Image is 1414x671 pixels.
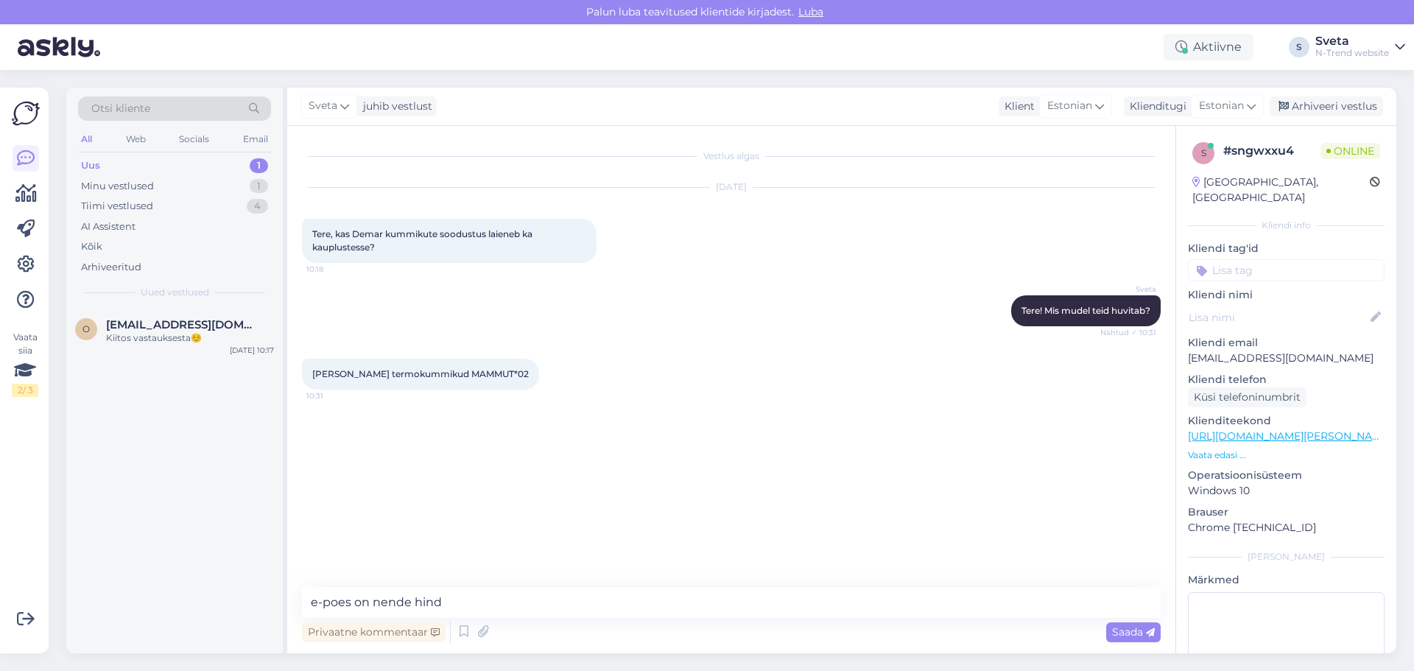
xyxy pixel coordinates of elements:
[1188,219,1385,232] div: Kliendi info
[309,98,337,114] span: Sveta
[1223,142,1320,160] div: # sngwxxu4
[306,264,362,275] span: 10:18
[81,260,141,275] div: Arhiveeritud
[82,323,90,334] span: o
[230,345,274,356] div: [DATE] 10:17
[106,331,274,345] div: Kiitos vastauksesta☺️
[357,99,432,114] div: juhib vestlust
[1124,99,1186,114] div: Klienditugi
[106,318,259,331] span: outijaanakorkiakoski@gmail.com
[306,390,362,401] span: 10:31
[1188,520,1385,535] p: Chrome [TECHNICAL_ID]
[1188,413,1385,429] p: Klienditeekond
[1289,37,1309,57] div: S
[1021,305,1150,316] span: Tere! Mis mudel teid huvitab?
[1101,284,1156,295] span: Sveta
[794,5,828,18] span: Luba
[302,180,1161,194] div: [DATE]
[12,331,38,397] div: Vaata siia
[1315,35,1389,47] div: Sveta
[78,130,95,149] div: All
[12,99,40,127] img: Askly Logo
[123,130,149,149] div: Web
[1188,259,1385,281] input: Lisa tag
[1201,147,1206,158] span: s
[91,101,150,116] span: Otsi kliente
[999,99,1035,114] div: Klient
[1199,98,1244,114] span: Estonian
[81,219,136,234] div: AI Assistent
[1188,287,1385,303] p: Kliendi nimi
[1164,34,1253,60] div: Aktiivne
[1315,47,1389,59] div: N-Trend website
[1189,309,1368,326] input: Lisa nimi
[1188,335,1385,351] p: Kliendi email
[312,368,529,379] span: [PERSON_NAME] termokummikud MAMMUT*02
[1188,505,1385,520] p: Brauser
[1320,143,1380,159] span: Online
[12,384,38,397] div: 2 / 3
[1100,327,1156,338] span: Nähtud ✓ 10:31
[141,286,209,299] span: Uued vestlused
[1188,550,1385,563] div: [PERSON_NAME]
[1112,625,1155,639] span: Saada
[312,228,535,253] span: Tere, kas Demar kummikute soodustus laieneb ka kauplustesse?
[81,199,153,214] div: Tiimi vestlused
[1047,98,1092,114] span: Estonian
[1188,241,1385,256] p: Kliendi tag'id
[1270,96,1383,116] div: Arhiveeri vestlus
[240,130,271,149] div: Email
[1188,572,1385,588] p: Märkmed
[247,199,268,214] div: 4
[176,130,212,149] div: Socials
[302,587,1161,618] textarea: e-poes on nende hind
[1315,35,1405,59] a: SvetaN-Trend website
[1188,468,1385,483] p: Operatsioonisüsteem
[1188,449,1385,462] p: Vaata edasi ...
[1192,175,1370,205] div: [GEOGRAPHIC_DATA], [GEOGRAPHIC_DATA]
[302,150,1161,163] div: Vestlus algas
[81,179,154,194] div: Minu vestlused
[1188,351,1385,366] p: [EMAIL_ADDRESS][DOMAIN_NAME]
[250,179,268,194] div: 1
[81,239,102,254] div: Kõik
[1188,387,1306,407] div: Küsi telefoninumbrit
[1188,483,1385,499] p: Windows 10
[302,622,446,642] div: Privaatne kommentaar
[1188,372,1385,387] p: Kliendi telefon
[81,158,100,173] div: Uus
[250,158,268,173] div: 1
